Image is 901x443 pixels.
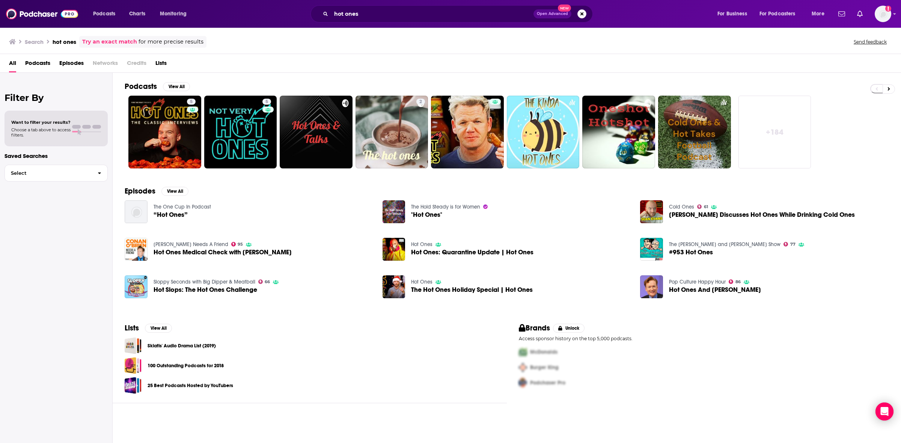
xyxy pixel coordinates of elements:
img: The Hot Ones Holiday Special | Hot Ones [383,275,405,298]
a: #953 Hot Ones [669,249,713,255]
span: More [812,9,824,19]
img: Third Pro Logo [516,375,530,390]
span: The Hot Ones Holiday Special | Hot Ones [411,287,533,293]
a: 5 [262,99,271,105]
a: +184 [738,96,811,168]
a: 100 Outstanding Podcasts for 2018 [125,357,142,374]
a: The One Cup In Podcast [154,204,211,210]
span: Hot Ones Medical Check with [PERSON_NAME] [154,249,292,255]
img: User Profile [875,6,891,22]
img: First Pro Logo [516,344,530,360]
a: Episodes [59,57,84,72]
h2: Episodes [125,186,155,196]
a: Conan O’Brien Needs A Friend [154,241,228,248]
button: open menu [806,8,834,20]
svg: Add a profile image [885,6,891,12]
a: Skiatis' Audio Drama List (2019) [125,337,142,354]
a: Podcasts [25,57,50,72]
a: Charts [124,8,150,20]
img: Hot Ones Medical Check with Dr. Arroyo [125,238,148,261]
a: 77 [783,242,796,246]
span: Burger King [530,364,559,371]
a: 5 [204,96,277,168]
a: Lists [155,57,167,72]
button: open menu [755,8,806,20]
button: open menu [712,8,756,20]
h2: Brands [519,323,550,333]
img: Podchaser - Follow, Share and Rate Podcasts [6,7,78,21]
span: For Business [717,9,747,19]
img: Sean Evans Discusses Hot Ones While Drinking Cold Ones [640,200,663,223]
button: View All [161,187,188,196]
a: Show notifications dropdown [835,8,848,20]
a: 2 [356,96,428,168]
span: 86 [735,280,741,284]
a: Pop Culture Happy Hour [669,279,726,285]
span: For Podcasters [759,9,796,19]
a: Hot Ones And Conan O'Brien [669,287,761,293]
a: "Hot Ones" [411,212,442,218]
span: Podcasts [93,9,115,19]
a: 61 [697,204,708,209]
a: “Hot Ones” [154,212,188,218]
img: “Hot Ones” [125,200,148,223]
a: The Adam and Dr. Drew Show [669,241,780,248]
span: 95 [238,243,243,246]
a: The Hold Steady is for Women [411,204,480,210]
span: Open Advanced [537,12,568,16]
button: Select [5,165,108,182]
span: All [9,57,16,72]
img: Hot Slops: The Hot Ones Challenge [125,275,148,298]
span: Charts [129,9,145,19]
span: Hot Ones And [PERSON_NAME] [669,287,761,293]
img: Hot Ones: Quarantine Update | Hot Ones [383,238,405,261]
span: 5 [190,98,193,106]
img: Hot Ones And Conan O'Brien [640,275,663,298]
a: 25 Best Podcasts Hosted by YouTubers [148,381,233,390]
a: Show notifications dropdown [854,8,866,20]
span: 61 [704,205,708,209]
span: Logged in as evankrask [875,6,891,22]
span: 5 [265,98,268,106]
span: McDonalds [530,349,557,355]
a: 25 Best Podcasts Hosted by YouTubers [125,377,142,394]
span: Networks [93,57,118,72]
a: Sloppy Seconds with Big Dipper & Meatball [154,279,255,285]
a: Skiatis' Audio Drama List (2019) [148,342,216,350]
span: Choose a tab above to access filters. [11,127,71,138]
p: Access sponsor history on the top 5,000 podcasts. [519,336,889,341]
span: Want to filter your results? [11,120,71,125]
span: Select [5,171,92,176]
button: View All [163,82,190,91]
a: 5 [128,96,201,168]
div: Search podcasts, credits, & more... [318,5,600,23]
span: for more precise results [139,38,203,46]
h3: Search [25,38,44,45]
a: Hot Ones: Quarantine Update | Hot Ones [411,249,533,255]
a: Try an exact match [82,38,137,46]
button: open menu [155,8,196,20]
span: 66 [265,280,270,284]
a: EpisodesView All [125,186,188,196]
h2: Podcasts [125,82,157,91]
span: [PERSON_NAME] Discusses Hot Ones While Drinking Cold Ones [669,212,855,218]
span: Podchaser Pro [530,380,565,386]
h3: hot ones [53,38,76,45]
a: Cold Ones [669,204,694,210]
h2: Filter By [5,92,108,103]
button: Open AdvancedNew [533,9,571,18]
